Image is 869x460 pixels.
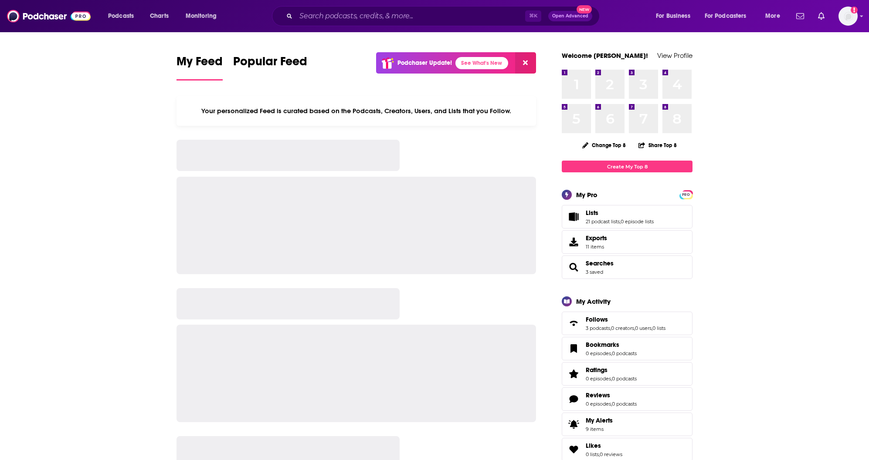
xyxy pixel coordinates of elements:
[586,416,613,424] span: My Alerts
[548,11,592,21] button: Open AdvancedNew
[186,10,217,22] span: Monitoring
[586,316,665,323] a: Follows
[586,325,610,331] a: 3 podcasts
[650,9,701,23] button: open menu
[621,218,654,225] a: 0 episode lists
[177,96,536,126] div: Your personalized Feed is curated based on the Podcasts, Creators, Users, and Lists that you Follow.
[576,191,597,199] div: My Pro
[102,9,145,23] button: open menu
[586,341,637,349] a: Bookmarks
[565,368,582,380] a: Ratings
[586,234,607,242] span: Exports
[838,7,858,26] img: User Profile
[150,10,169,22] span: Charts
[562,161,692,172] a: Create My Top 8
[851,7,858,13] svg: Add a profile image
[612,376,637,382] a: 0 podcasts
[397,59,452,67] p: Podchaser Update!
[586,244,607,250] span: 11 items
[638,137,677,154] button: Share Top 8
[611,350,612,356] span: ,
[144,9,174,23] a: Charts
[652,325,665,331] a: 0 lists
[577,5,592,13] span: New
[562,387,692,411] span: Reviews
[838,7,858,26] span: Logged in as megcassidy
[586,451,599,457] a: 0 lists
[612,401,637,407] a: 0 podcasts
[611,376,612,382] span: ,
[562,255,692,279] span: Searches
[180,9,228,23] button: open menu
[657,51,692,60] a: View Profile
[280,6,608,26] div: Search podcasts, credits, & more...
[586,376,611,382] a: 0 episodes
[562,362,692,386] span: Ratings
[699,9,759,23] button: open menu
[565,342,582,355] a: Bookmarks
[7,8,91,24] img: Podchaser - Follow, Share and Rate Podcasts
[565,443,582,456] a: Likes
[611,401,612,407] span: ,
[576,297,611,306] div: My Activity
[565,418,582,430] span: My Alerts
[108,10,134,22] span: Podcasts
[634,325,635,331] span: ,
[586,316,608,323] span: Follows
[611,325,634,331] a: 0 creators
[793,9,808,24] a: Show notifications dropdown
[233,54,307,81] a: Popular Feed
[565,236,582,248] span: Exports
[586,350,611,356] a: 0 episodes
[562,413,692,436] a: My Alerts
[565,211,582,223] a: Lists
[562,230,692,254] a: Exports
[759,9,791,23] button: open menu
[705,10,747,22] span: For Podcasters
[620,218,621,225] span: ,
[765,10,780,22] span: More
[552,14,588,18] span: Open Advanced
[296,9,525,23] input: Search podcasts, credits, & more...
[586,341,619,349] span: Bookmarks
[610,325,611,331] span: ,
[233,54,307,74] span: Popular Feed
[562,337,692,360] span: Bookmarks
[586,209,654,217] a: Lists
[177,54,223,74] span: My Feed
[586,269,603,275] a: 3 saved
[652,325,652,331] span: ,
[586,391,637,399] a: Reviews
[577,140,631,151] button: Change Top 8
[586,442,601,450] span: Likes
[838,7,858,26] button: Show profile menu
[681,191,691,198] a: PRO
[815,9,828,24] a: Show notifications dropdown
[455,57,508,69] a: See What's New
[586,366,637,374] a: Ratings
[681,191,691,198] span: PRO
[656,10,690,22] span: For Business
[600,451,622,457] a: 0 reviews
[562,312,692,335] span: Follows
[586,426,613,432] span: 9 items
[562,205,692,228] span: Lists
[565,393,582,405] a: Reviews
[586,259,614,267] a: Searches
[586,401,611,407] a: 0 episodes
[565,261,582,273] a: Searches
[565,317,582,329] a: Follows
[612,350,637,356] a: 0 podcasts
[586,442,622,450] a: Likes
[562,51,648,60] a: Welcome [PERSON_NAME]!
[586,391,610,399] span: Reviews
[586,218,620,225] a: 21 podcast lists
[635,325,652,331] a: 0 users
[586,209,598,217] span: Lists
[586,366,608,374] span: Ratings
